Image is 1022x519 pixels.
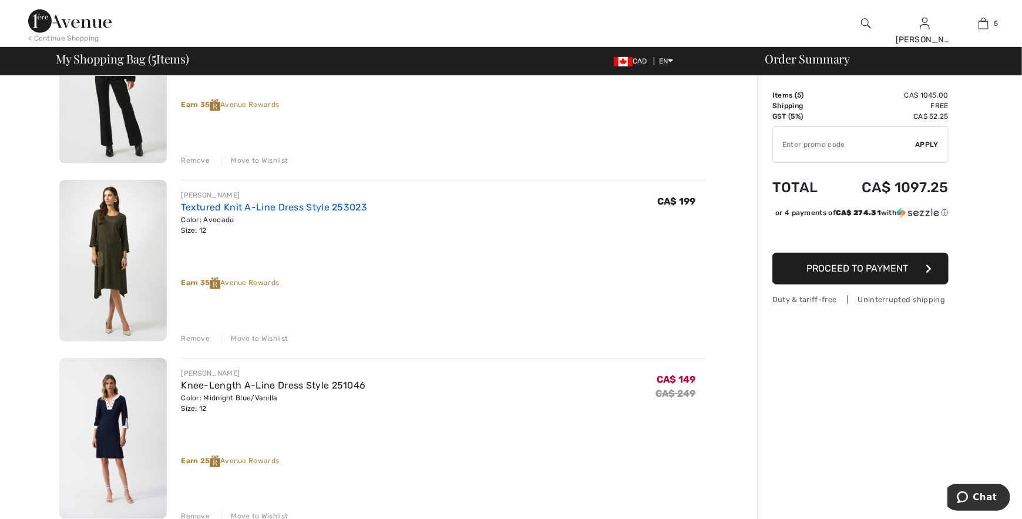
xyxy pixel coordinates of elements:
[772,222,949,249] iframe: PayPal-paypal
[181,457,220,465] strong: Earn 25
[657,374,696,385] span: CA$ 149
[772,101,833,111] td: Shipping
[56,53,189,65] span: My Shopping Bag ( Items)
[772,294,949,305] div: Duty & tariff-free | Uninterrupted shipping
[772,253,949,284] button: Proceed to Payment
[947,484,1010,513] iframe: Opens a widget where you can chat to one of our agents
[920,16,930,31] img: My Info
[659,57,674,65] span: EN
[181,279,220,287] strong: Earn 35
[181,101,220,109] strong: Earn 35
[916,139,939,150] span: Apply
[994,18,999,29] span: 5
[28,33,99,43] div: < Continue Shopping
[181,333,210,344] div: Remove
[833,90,949,101] td: CA$ 1045.00
[221,155,288,166] div: Move to Wishlist
[181,380,365,391] a: Knee-Length A-Line Dress Style 251046
[210,277,220,289] img: Reward-Logo.svg
[772,90,833,101] td: Items ( )
[861,16,871,31] img: search the website
[920,18,930,29] a: Sign In
[152,50,156,65] span: 5
[28,9,112,33] img: 1ère Avenue
[181,368,365,379] div: [PERSON_NAME]
[772,111,833,122] td: GST (5%)
[221,333,288,344] div: Move to Wishlist
[836,209,881,217] span: CA$ 274.31
[181,202,367,213] a: Textured Knit A-Line Dress Style 253023
[181,393,365,414] div: Color: Midnight Blue/Vanilla Size: 12
[775,207,949,218] div: or 4 payments of with
[181,277,705,289] div: Avenue Rewards
[614,57,633,66] img: Canadian Dollar
[896,34,953,46] div: [PERSON_NAME]
[807,263,909,274] span: Proceed to Payment
[797,91,801,99] span: 5
[954,16,1012,31] a: 5
[833,111,949,122] td: CA$ 52.25
[181,215,367,236] div: Color: Avocado Size: 12
[59,180,167,341] img: Textured Knit A-Line Dress Style 253023
[772,168,833,207] td: Total
[59,2,167,164] img: Relaxed Fit Shawl Collar Jacket Style 253905
[657,196,696,207] span: CA$ 199
[897,207,939,218] img: Sezzle
[773,127,916,162] input: Promo code
[210,99,220,111] img: Reward-Logo.svg
[751,53,1015,65] div: Order Summary
[833,101,949,111] td: Free
[181,155,210,166] div: Remove
[181,190,367,200] div: [PERSON_NAME]
[833,168,949,207] td: CA$ 1097.25
[614,57,652,65] span: CAD
[979,16,989,31] img: My Bag
[181,456,705,467] div: Avenue Rewards
[210,456,220,467] img: Reward-Logo.svg
[655,388,696,399] s: CA$ 249
[772,207,949,222] div: or 4 payments ofCA$ 274.31withSezzle Click to learn more about Sezzle
[181,99,705,111] div: Avenue Rewards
